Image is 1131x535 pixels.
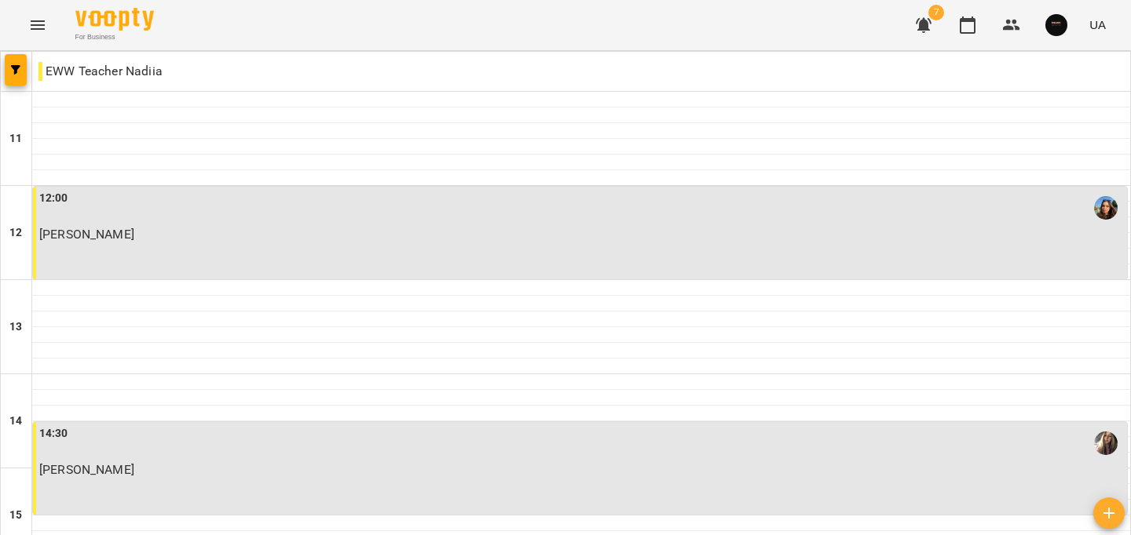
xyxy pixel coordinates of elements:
[1093,497,1125,529] button: Створити урок
[39,425,68,442] label: 14:30
[1083,10,1112,39] button: UA
[9,318,22,336] h6: 13
[1089,16,1106,33] span: UA
[1045,14,1067,36] img: 5eed76f7bd5af536b626cea829a37ad3.jpg
[9,507,22,524] h6: 15
[1094,196,1118,220] img: Верютіна Надія Вадимівна
[38,62,163,81] p: EWW Teacher Nadiia
[19,6,57,44] button: Menu
[39,462,134,477] span: [PERSON_NAME]
[75,32,154,42] span: For Business
[9,224,22,242] h6: 12
[928,5,944,20] span: 7
[39,227,134,242] span: [PERSON_NAME]
[1094,431,1118,455] img: Бойко Олександра Вікторівна
[39,190,68,207] label: 12:00
[75,8,154,31] img: Voopty Logo
[9,130,22,147] h6: 11
[9,413,22,430] h6: 14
